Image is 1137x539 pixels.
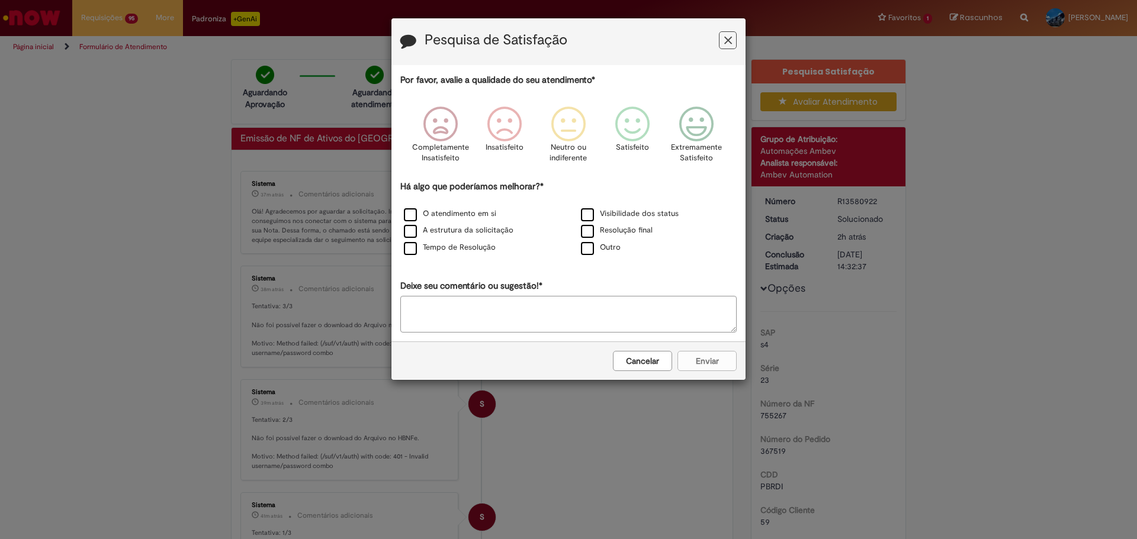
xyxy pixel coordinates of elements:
[581,208,679,220] label: Visibilidade dos status
[581,242,621,253] label: Outro
[404,208,496,220] label: O atendimento em si
[602,98,663,179] div: Satisfeito
[400,74,595,86] label: Por favor, avalie a qualidade do seu atendimento*
[613,351,672,371] button: Cancelar
[400,180,737,257] div: Há algo que poderíamos melhorar?*
[400,280,542,292] label: Deixe seu comentário ou sugestão!*
[547,142,590,164] p: Neutro ou indiferente
[538,98,599,179] div: Neutro ou indiferente
[425,33,567,48] label: Pesquisa de Satisfação
[404,242,496,253] label: Tempo de Resolução
[410,98,470,179] div: Completamente Insatisfeito
[404,225,513,236] label: A estrutura da solicitação
[616,142,649,153] p: Satisfeito
[486,142,523,153] p: Insatisfeito
[671,142,722,164] p: Extremamente Satisfeito
[474,98,535,179] div: Insatisfeito
[412,142,469,164] p: Completamente Insatisfeito
[581,225,653,236] label: Resolução final
[666,98,727,179] div: Extremamente Satisfeito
